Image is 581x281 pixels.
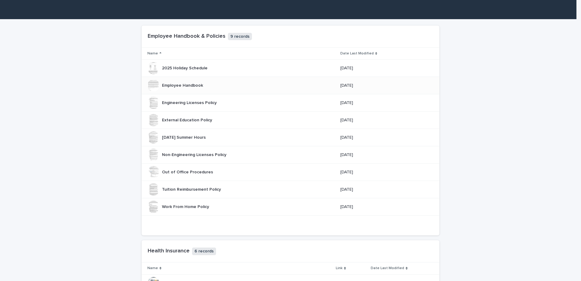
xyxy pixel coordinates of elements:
[162,151,228,158] p: Non-Engineering Licenses Policy
[340,170,434,175] p: [DATE]
[162,134,207,140] p: [DATE] Summer Hours
[340,152,434,158] p: [DATE]
[142,198,439,216] tr: Work From Home PolicyWork From Home Policy [DATE]
[162,186,222,192] p: Tuition Reimbursement Policy
[228,33,252,40] p: 9 records
[162,116,213,123] p: External Education Policy
[340,135,434,140] p: [DATE]
[162,82,204,88] p: Employee Handbook
[147,50,158,57] p: Name
[336,265,342,272] p: Link
[340,100,434,106] p: [DATE]
[142,94,439,112] tr: Engineering Licenses PolicyEngineering Licenses Policy [DATE]
[142,164,439,181] tr: Out of Office ProceduresOut of Office Procedures [DATE]
[142,181,439,198] tr: Tuition Reimbursement PolicyTuition Reimbursement Policy [DATE]
[148,248,190,255] h1: Health Insurance
[162,99,218,106] p: Engineering Licenses Policy
[147,265,158,272] p: Name
[340,187,434,192] p: [DATE]
[142,112,439,129] tr: External Education PolicyExternal Education Policy [DATE]
[142,60,439,77] tr: 2025 Holiday Schedule2025 Holiday Schedule [DATE]
[340,204,434,210] p: [DATE]
[142,129,439,146] tr: [DATE] Summer Hours[DATE] Summer Hours [DATE]
[340,83,434,88] p: [DATE]
[148,33,225,40] h1: Employee Handbook & Policies
[340,118,434,123] p: [DATE]
[142,77,439,94] tr: Employee HandbookEmployee Handbook [DATE]
[142,146,439,164] tr: Non-Engineering Licenses PolicyNon-Engineering Licenses Policy [DATE]
[162,64,209,71] p: 2025 Holiday Schedule
[192,248,216,255] p: 6 records
[162,168,214,175] p: Out of Office Procedures
[340,66,434,71] p: [DATE]
[162,203,210,210] p: Work From Home Policy
[340,50,374,57] p: Date Last Modified
[371,265,404,272] p: Date Last Modified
